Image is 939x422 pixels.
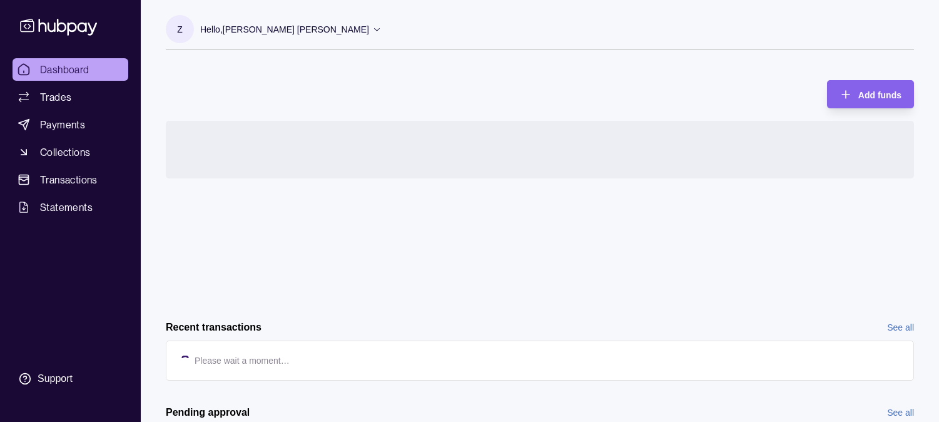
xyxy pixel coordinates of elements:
span: Add funds [858,90,901,100]
a: Payments [13,113,128,136]
span: Trades [40,90,71,105]
a: Dashboard [13,58,128,81]
p: Z [177,23,183,36]
p: Hello, [PERSON_NAME] [PERSON_NAME] [200,23,369,36]
span: Dashboard [40,62,89,77]
a: See all [887,406,914,419]
div: Support [38,372,73,386]
a: Trades [13,86,128,108]
h2: Recent transactions [166,321,261,334]
a: Support [13,366,128,392]
a: Transactions [13,168,128,191]
span: Payments [40,117,85,132]
h2: Pending approval [166,406,250,419]
a: See all [887,321,914,334]
span: Transactions [40,172,98,187]
a: Statements [13,196,128,219]
button: Add funds [827,80,914,108]
p: Please wait a moment… [195,354,290,368]
span: Collections [40,145,90,160]
span: Statements [40,200,93,215]
a: Collections [13,141,128,163]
